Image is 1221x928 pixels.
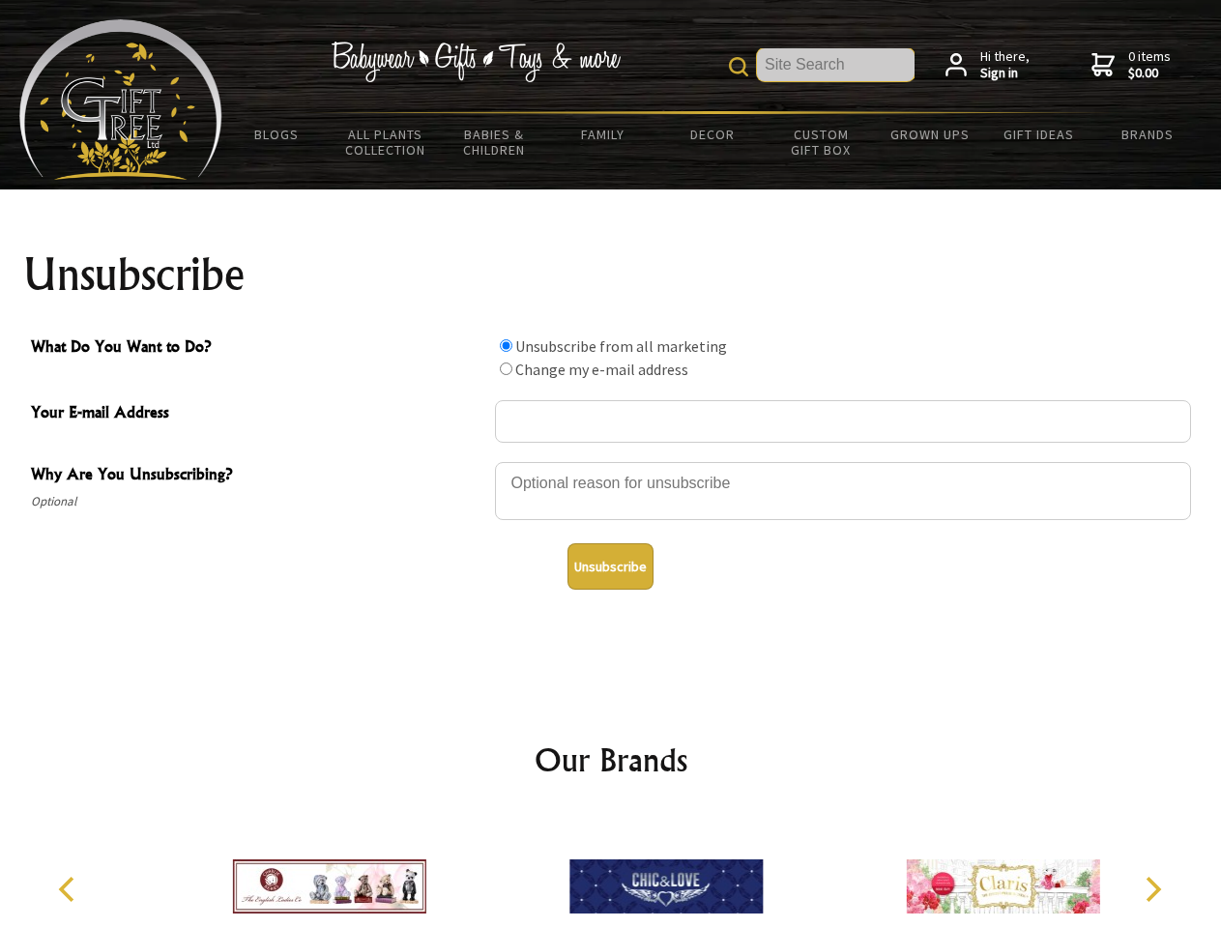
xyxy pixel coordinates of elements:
button: Previous [48,868,91,911]
span: Why Are You Unsubscribing? [31,462,485,490]
a: Decor [657,114,767,155]
a: Family [549,114,658,155]
img: Babywear - Gifts - Toys & more [331,42,621,82]
img: Babyware - Gifts - Toys and more... [19,19,222,180]
a: Hi there,Sign in [945,48,1030,82]
button: Next [1131,868,1174,911]
span: Optional [31,490,485,513]
textarea: Why Are You Unsubscribing? [495,462,1191,520]
input: What Do You Want to Do? [500,362,512,375]
input: Your E-mail Address [495,400,1191,443]
a: Gift Ideas [984,114,1093,155]
label: Change my e-mail address [515,360,688,379]
a: Brands [1093,114,1203,155]
a: BLOGS [222,114,332,155]
span: 0 items [1128,47,1171,82]
h2: Our Brands [39,737,1183,783]
input: Site Search [757,48,915,81]
span: Hi there, [980,48,1030,82]
input: What Do You Want to Do? [500,339,512,352]
h1: Unsubscribe [23,251,1199,298]
span: Your E-mail Address [31,400,485,428]
label: Unsubscribe from all marketing [515,336,727,356]
button: Unsubscribe [567,543,654,590]
a: 0 items$0.00 [1091,48,1171,82]
a: All Plants Collection [332,114,441,170]
a: Babies & Children [440,114,549,170]
a: Custom Gift Box [767,114,876,170]
img: product search [729,57,748,76]
strong: Sign in [980,65,1030,82]
a: Grown Ups [875,114,984,155]
strong: $0.00 [1128,65,1171,82]
span: What Do You Want to Do? [31,334,485,362]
